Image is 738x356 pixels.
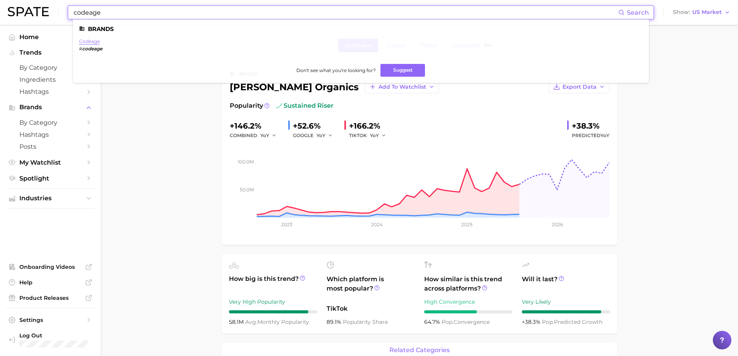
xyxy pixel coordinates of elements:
div: 9 / 10 [522,310,610,313]
span: Product Releases [19,294,81,301]
span: How big is this trend? [229,274,317,293]
span: Which platform is most popular? [327,275,415,300]
li: Brands [79,26,643,32]
span: Log Out [19,332,88,339]
span: Posts [19,143,81,150]
button: ShowUS Market [671,7,732,17]
span: predicted growth [542,318,602,325]
span: Trends [19,49,81,56]
div: High Convergence [424,297,513,306]
div: TIKTOK [349,131,392,140]
div: +52.6% [293,120,338,132]
span: sustained riser [276,101,334,110]
button: YoY [370,131,387,140]
tspan: 2024 [371,222,382,227]
div: 9 / 10 [229,310,317,313]
a: Log out. Currently logged in with e-mail clee@jamiesonlabs.com. [6,330,95,350]
a: Hashtags [6,129,95,141]
tspan: 2023 [281,222,292,227]
span: Hashtags [19,131,81,138]
abbr: popularity index [542,318,554,325]
div: Very Likely [522,297,610,306]
em: codeage [82,46,102,52]
span: Spotlight [19,175,81,182]
span: Onboarding Videos [19,263,81,270]
span: YoY [370,132,379,139]
span: Will it last? [522,275,610,293]
a: My Watchlist [6,157,95,169]
span: monthly popularity [245,318,309,325]
span: Predicted [572,131,609,140]
button: YoY [260,131,277,140]
a: Hashtags [6,86,95,98]
span: Hashtags [19,88,81,95]
a: Onboarding Videos [6,261,95,273]
abbr: average [245,318,257,325]
span: popularity share [343,318,388,325]
button: YoY [317,131,333,140]
span: by Category [19,64,81,71]
img: sustained riser [276,103,282,109]
span: Popularity [230,101,263,110]
a: Home [6,31,95,43]
span: # [79,46,82,52]
span: Export Data [563,84,597,90]
span: Add to Watchlist [378,84,426,90]
div: [PERSON_NAME] organics [230,80,439,93]
span: YoY [317,132,325,139]
span: Industries [19,195,81,202]
span: by Category [19,119,81,126]
span: US Market [692,10,722,14]
span: related categories [389,347,450,354]
a: Posts [6,141,95,153]
span: convergence [442,318,490,325]
a: Help [6,277,95,288]
span: YoY [260,132,269,139]
div: +166.2% [349,120,392,132]
span: TikTok [327,304,415,313]
abbr: popularity index [442,318,454,325]
span: Search [627,9,649,16]
a: by Category [6,117,95,129]
div: 6 / 10 [424,310,513,313]
tspan: 2026 [551,222,563,227]
button: Trends [6,47,95,58]
a: Ingredients [6,74,95,86]
input: Search here for a brand, industry, or ingredient [73,6,618,19]
span: 89.1% [327,318,343,325]
a: Settings [6,314,95,326]
div: GOOGLE [293,131,338,140]
div: +38.3% [572,120,609,132]
button: Add to Watchlist [365,80,439,93]
span: Ingredients [19,76,81,83]
span: Settings [19,316,81,323]
span: Help [19,279,81,286]
span: Show [673,10,690,14]
span: Home [19,33,81,41]
div: +146.2% [230,120,282,132]
button: Export Data [549,80,609,93]
span: My Watchlist [19,159,81,166]
span: 64.7% [424,318,442,325]
img: SPATE [8,7,49,16]
a: by Category [6,62,95,74]
div: Very High Popularity [229,297,317,306]
span: Brands [19,104,81,111]
span: +38.3% [522,318,542,325]
a: Spotlight [6,172,95,184]
button: Industries [6,193,95,204]
span: Don't see what you're looking for? [296,67,376,73]
button: Brands [6,101,95,113]
tspan: 2025 [461,222,473,227]
a: Product Releases [6,292,95,304]
a: codeage [79,38,100,44]
span: How similar is this trend across platforms? [424,275,513,293]
span: 58.1m [229,318,245,325]
div: combined [230,131,282,140]
button: Suggest [380,64,425,77]
span: YoY [600,132,609,138]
